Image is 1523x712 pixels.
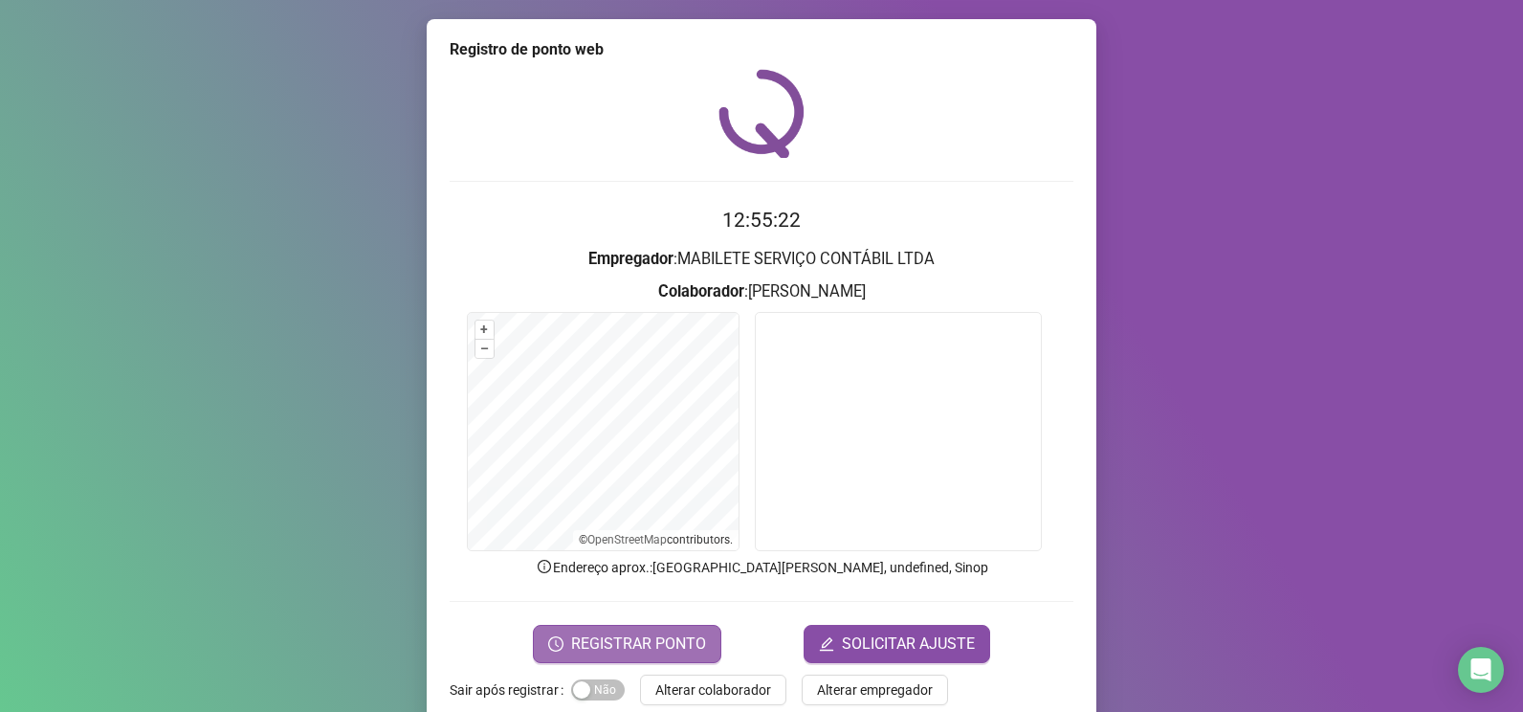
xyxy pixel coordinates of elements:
[842,633,975,656] span: SOLICITAR AJUSTE
[450,247,1073,272] h3: : MABILETE SERVIÇO CONTÁBIL LTDA
[475,321,494,339] button: +
[658,282,744,300] strong: Colaborador
[579,533,733,546] li: © contributors.
[450,38,1073,61] div: Registro de ponto web
[587,533,667,546] a: OpenStreetMap
[804,625,990,663] button: editSOLICITAR AJUSTE
[571,633,706,656] span: REGISTRAR PONTO
[588,250,673,268] strong: Empregador
[450,279,1073,304] h3: : [PERSON_NAME]
[640,675,786,705] button: Alterar colaborador
[819,636,834,652] span: edit
[802,675,948,705] button: Alterar empregador
[1458,647,1504,693] div: Open Intercom Messenger
[450,557,1073,578] p: Endereço aprox. : [GEOGRAPHIC_DATA][PERSON_NAME], undefined, Sinop
[718,69,805,158] img: QRPoint
[536,558,553,575] span: info-circle
[722,209,801,232] time: 12:55:22
[450,675,571,705] label: Sair após registrar
[533,625,721,663] button: REGISTRAR PONTO
[548,636,563,652] span: clock-circle
[817,679,933,701] span: Alterar empregador
[475,340,494,358] button: –
[655,679,771,701] span: Alterar colaborador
